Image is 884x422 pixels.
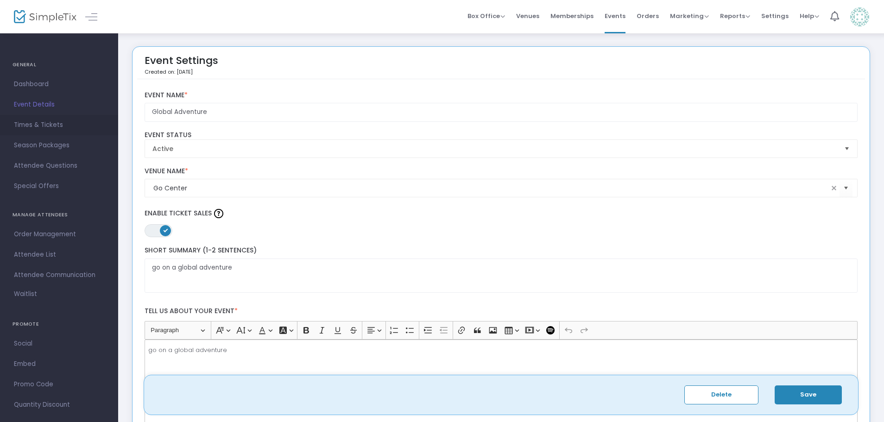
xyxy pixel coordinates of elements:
span: Memberships [550,4,594,28]
button: Select [840,179,852,198]
label: Venue Name [145,167,858,176]
label: Event Name [145,91,858,100]
span: Short Summary (1-2 Sentences) [145,246,257,255]
span: Attendee Communication [14,269,104,281]
button: Select [840,140,853,157]
span: Attendee List [14,249,104,261]
button: Paragraph [146,323,209,338]
label: Tell us about your event [140,302,862,321]
span: ON [163,228,168,233]
span: Special Offers [14,180,104,192]
span: Events [605,4,625,28]
div: Editor toolbar [145,321,858,340]
p: Created on: [DATE] [145,68,218,76]
span: Settings [761,4,789,28]
button: Delete [684,385,758,404]
span: Waitlist [14,290,37,299]
h4: MANAGE ATTENDEES [13,206,106,224]
h4: PROMOTE [13,315,106,334]
span: Quantity Discount [14,399,104,411]
div: Event Settings [145,51,218,79]
span: Venues [516,4,539,28]
span: Help [800,12,819,20]
span: Social [14,338,104,350]
p: go on a global adventure [148,346,853,355]
span: Attendee Questions [14,160,104,172]
label: Enable Ticket Sales [145,207,858,220]
span: Event Details [14,99,104,111]
span: Times & Tickets [14,119,104,131]
span: Dashboard [14,78,104,90]
span: Embed [14,358,104,370]
h4: GENERAL [13,56,106,74]
span: Marketing [670,12,709,20]
span: Reports [720,12,750,20]
label: Event Status [145,131,858,139]
span: Orders [637,4,659,28]
span: Paragraph [151,325,199,336]
span: Active [152,144,837,153]
span: Season Packages [14,139,104,151]
img: question-mark [214,209,223,218]
span: Box Office [467,12,505,20]
span: clear [828,183,840,194]
button: Save [775,385,842,404]
input: Enter Event Name [145,103,858,122]
span: Order Management [14,228,104,240]
input: Select Venue [153,183,829,193]
span: Promo Code [14,378,104,391]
